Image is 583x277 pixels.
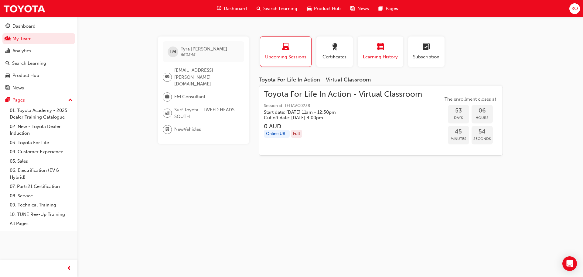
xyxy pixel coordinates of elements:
[224,5,247,12] span: Dashboard
[472,107,493,114] span: 06
[358,36,403,67] button: Learning History
[2,19,75,95] button: DashboardMy TeamAnalyticsSearch LearningProduct HubNews
[472,128,493,135] span: 54
[472,114,493,121] span: Hours
[5,73,10,78] span: car-icon
[7,157,75,166] a: 05. Sales
[282,43,289,51] span: laptop-icon
[291,130,302,138] div: Full
[265,54,307,61] span: Upcoming Sessions
[165,109,169,117] span: organisation-icon
[423,43,430,51] span: learningplan-icon
[12,23,36,30] div: Dashboard
[362,54,399,61] span: Learning History
[2,95,75,106] button: Pages
[68,96,73,104] span: up-icon
[472,135,493,142] span: Seconds
[448,128,469,135] span: 45
[448,107,469,114] span: 53
[2,21,75,32] a: Dashboard
[7,106,75,122] a: 01. Toyota Academy - 2025 Dealer Training Catalogue
[3,2,46,16] img: Trak
[448,114,469,121] span: Days
[413,54,440,61] span: Subscription
[263,5,297,12] span: Search Learning
[165,93,169,101] span: briefcase-icon
[5,24,10,29] span: guage-icon
[264,102,422,109] span: Session id: TFLIAVC0238
[12,85,24,92] div: News
[252,2,302,15] a: search-iconSearch Learning
[169,48,176,55] span: TM
[165,73,169,81] span: email-icon
[386,5,398,12] span: Pages
[7,122,75,138] a: 02. New - Toyota Dealer Induction
[217,5,221,12] span: guage-icon
[7,191,75,201] a: 08. Service
[165,126,169,133] span: department-icon
[5,36,10,42] span: people-icon
[264,115,412,120] h5: Cut off date: [DATE] 4:00pm
[448,135,469,142] span: Minutes
[2,45,75,57] a: Analytics
[307,5,312,12] span: car-icon
[264,109,412,115] h5: Start date: [DATE] 11am - 12:30pm
[5,85,10,91] span: news-icon
[5,61,10,66] span: search-icon
[12,47,31,54] div: Analytics
[181,46,227,52] span: Tyra [PERSON_NAME]
[174,93,205,100] span: F&I Consultant
[212,2,252,15] a: guage-iconDashboard
[377,43,384,51] span: calendar-icon
[350,5,355,12] span: news-icon
[12,97,25,104] div: Pages
[374,2,403,15] a: pages-iconPages
[264,91,422,98] span: Toyota For Life In Action - Virtual Classroom
[7,210,75,219] a: 10. TUNE Rev-Up Training
[67,265,71,272] span: prev-icon
[174,126,201,133] span: NewVehicles
[2,82,75,94] a: News
[5,98,10,103] span: pages-icon
[264,91,498,151] a: Toyota For Life In Action - Virtual ClassroomSession id: TFLIAVC0238Start date: [DATE] 11am - 12:...
[569,3,580,14] button: KO
[264,123,422,130] h3: 0 AUD
[562,256,577,271] div: Open Intercom Messenger
[2,70,75,81] a: Product Hub
[357,5,369,12] span: News
[5,48,10,54] span: chart-icon
[174,106,239,120] span: Surf Toyota - TWEED HEADS SOUTH
[302,2,346,15] a: car-iconProduct Hub
[12,72,39,79] div: Product Hub
[571,5,578,12] span: KO
[181,52,196,57] span: 660345
[2,58,75,69] a: Search Learning
[7,147,75,157] a: 04. Customer Experience
[331,43,338,51] span: award-icon
[7,219,75,228] a: All Pages
[2,33,75,44] a: My Team
[174,67,239,88] span: [EMAIL_ADDRESS][PERSON_NAME][DOMAIN_NAME]
[260,36,312,67] button: Upcoming Sessions
[7,200,75,210] a: 09. Technical Training
[7,138,75,147] a: 03. Toyota For Life
[257,5,261,12] span: search-icon
[408,36,445,67] button: Subscription
[314,5,341,12] span: Product Hub
[316,36,353,67] button: Certificates
[7,166,75,182] a: 06. Electrification (EV & Hybrid)
[259,77,503,83] div: Toyota For Life In Action - Virtual Classroom
[7,182,75,191] a: 07. Parts21 Certification
[264,130,290,138] div: Online URL
[346,2,374,15] a: news-iconNews
[321,54,348,61] span: Certificates
[379,5,383,12] span: pages-icon
[12,60,46,67] div: Search Learning
[443,96,498,103] span: The enrollment closes at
